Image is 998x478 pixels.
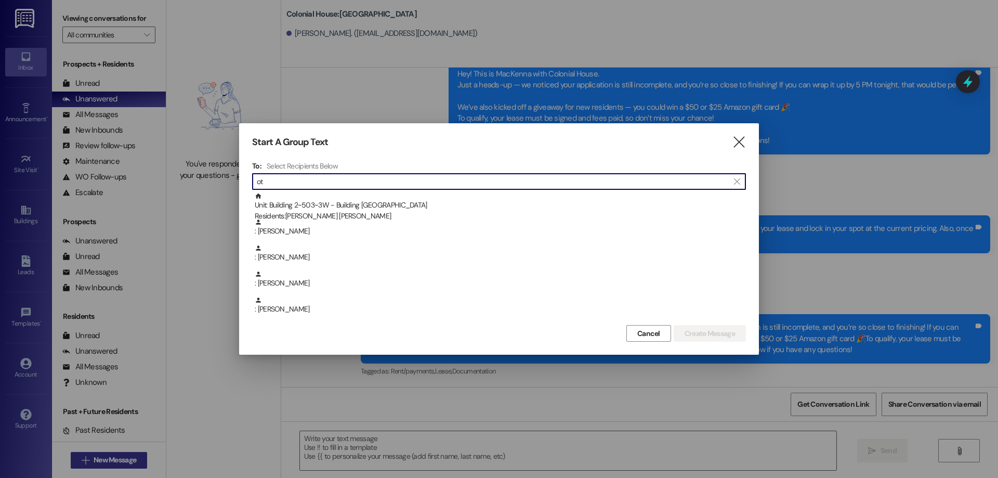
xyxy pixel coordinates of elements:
[267,161,338,171] h4: Select Recipients Below
[252,161,261,171] h3: To:
[255,244,746,263] div: : [PERSON_NAME]
[255,296,746,315] div: : [PERSON_NAME]
[252,244,746,270] div: : [PERSON_NAME]
[685,328,735,339] span: Create Message
[252,136,328,148] h3: Start A Group Text
[255,218,746,237] div: : [PERSON_NAME]
[626,325,671,342] button: Cancel
[252,218,746,244] div: : [PERSON_NAME]
[252,192,746,218] div: Unit: Building 2~503~3W - Building [GEOGRAPHIC_DATA]Residents:[PERSON_NAME] [PERSON_NAME]
[257,174,729,189] input: Search for any contact or apartment
[637,328,660,339] span: Cancel
[734,177,740,186] i: 
[255,192,746,222] div: Unit: Building 2~503~3W - Building [GEOGRAPHIC_DATA]
[252,270,746,296] div: : [PERSON_NAME]
[255,211,746,222] div: Residents: [PERSON_NAME] [PERSON_NAME]
[252,296,746,322] div: : [PERSON_NAME]
[729,174,745,189] button: Clear text
[732,137,746,148] i: 
[674,325,746,342] button: Create Message
[255,270,746,289] div: : [PERSON_NAME]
